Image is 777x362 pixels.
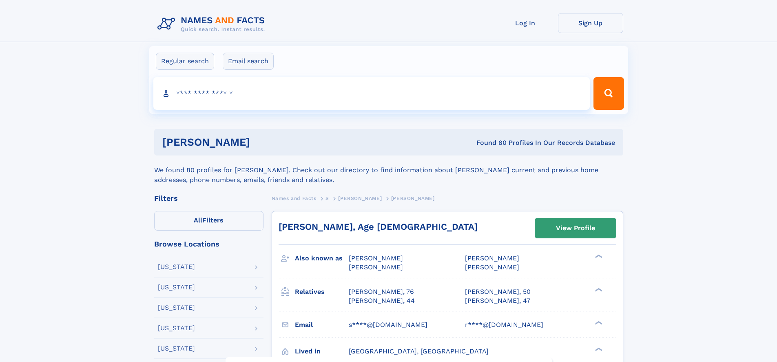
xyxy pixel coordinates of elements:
[535,218,616,238] a: View Profile
[465,263,519,271] span: [PERSON_NAME]
[465,254,519,262] span: [PERSON_NAME]
[162,137,363,147] h1: [PERSON_NAME]
[593,77,624,110] button: Search Button
[325,193,329,203] a: S
[558,13,623,33] a: Sign Up
[158,345,195,352] div: [US_STATE]
[465,296,530,305] a: [PERSON_NAME], 47
[593,320,603,325] div: ❯
[338,193,382,203] a: [PERSON_NAME]
[349,254,403,262] span: [PERSON_NAME]
[349,287,414,296] a: [PERSON_NAME], 76
[223,53,274,70] label: Email search
[349,263,403,271] span: [PERSON_NAME]
[194,216,202,224] span: All
[391,195,435,201] span: [PERSON_NAME]
[593,287,603,292] div: ❯
[158,325,195,331] div: [US_STATE]
[158,264,195,270] div: [US_STATE]
[493,13,558,33] a: Log In
[279,222,478,232] a: [PERSON_NAME], Age [DEMOGRAPHIC_DATA]
[349,296,415,305] a: [PERSON_NAME], 44
[593,254,603,259] div: ❯
[158,284,195,291] div: [US_STATE]
[156,53,214,70] label: Regular search
[349,347,489,355] span: [GEOGRAPHIC_DATA], [GEOGRAPHIC_DATA]
[153,77,590,110] input: search input
[593,346,603,352] div: ❯
[295,344,349,358] h3: Lived in
[154,240,263,248] div: Browse Locations
[556,219,595,238] div: View Profile
[154,211,263,231] label: Filters
[154,155,623,185] div: We found 80 profiles for [PERSON_NAME]. Check out our directory to find information about [PERSON...
[158,304,195,311] div: [US_STATE]
[338,195,382,201] span: [PERSON_NAME]
[363,138,615,147] div: Found 80 Profiles In Our Records Database
[465,287,531,296] a: [PERSON_NAME], 50
[154,195,263,202] div: Filters
[295,285,349,299] h3: Relatives
[272,193,317,203] a: Names and Facts
[325,195,329,201] span: S
[154,13,272,35] img: Logo Names and Facts
[295,318,349,332] h3: Email
[295,251,349,265] h3: Also known as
